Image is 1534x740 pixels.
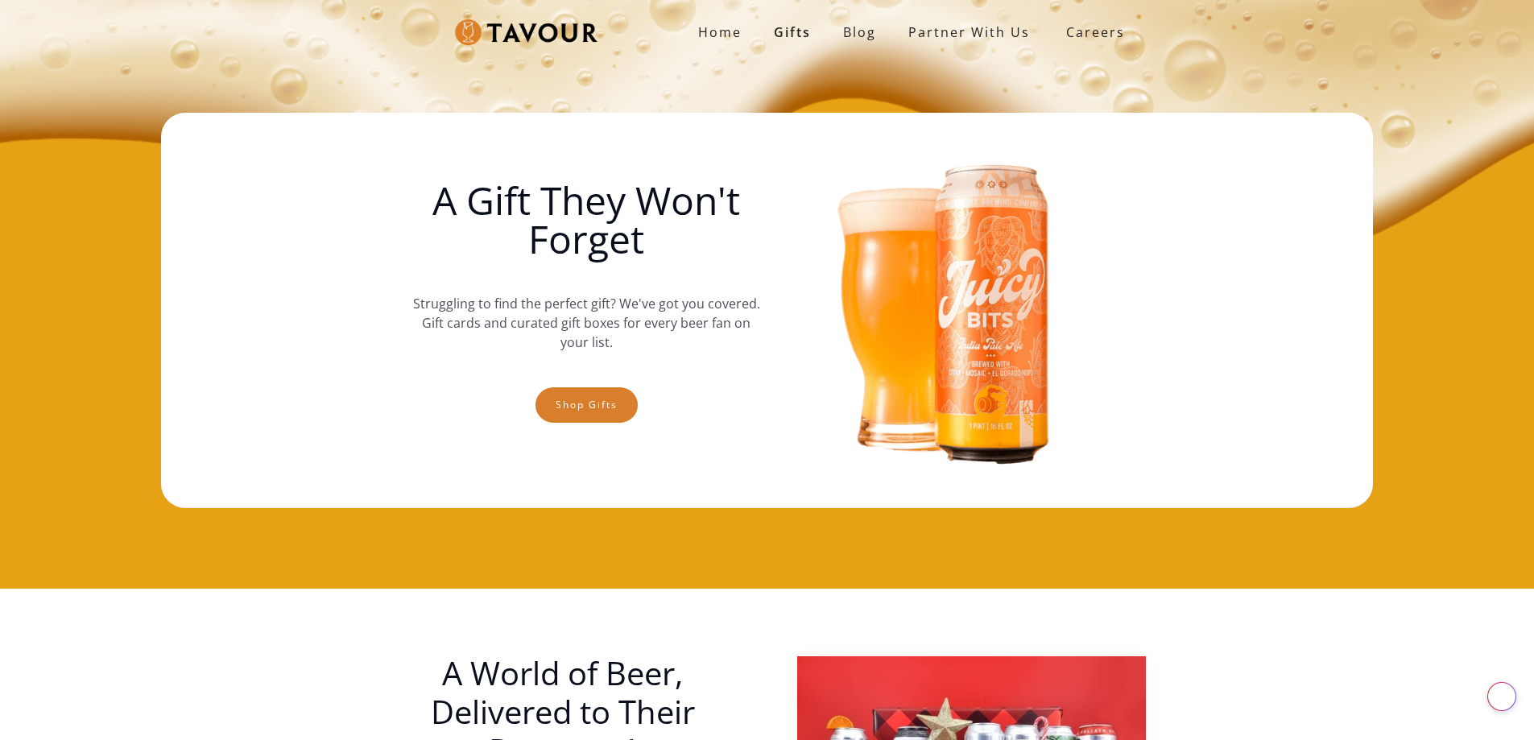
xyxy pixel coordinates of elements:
a: Home [682,16,758,48]
strong: Home [698,23,742,41]
a: Careers [1046,10,1137,55]
p: Struggling to find the perfect gift? We've got you covered. Gift cards and curated gift boxes for... [412,278,760,368]
a: Gifts [758,16,827,48]
a: Blog [827,16,892,48]
h1: A Gift They Won't Forget [412,181,760,258]
a: Shop gifts [535,387,638,423]
strong: Careers [1066,16,1125,48]
a: partner with us [892,16,1046,48]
